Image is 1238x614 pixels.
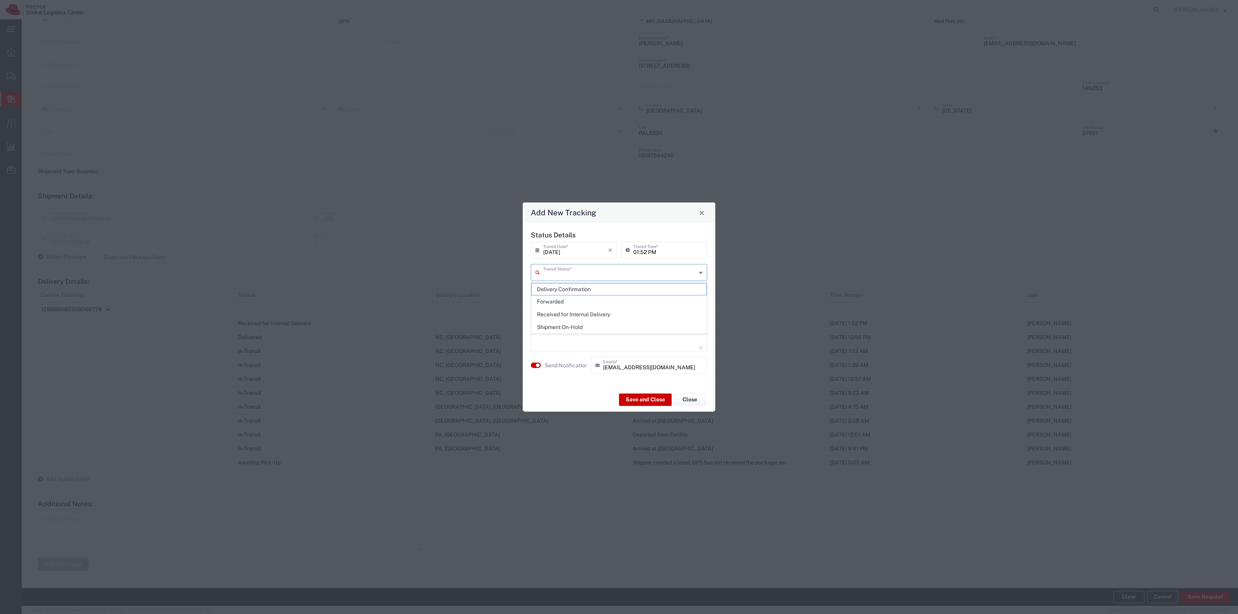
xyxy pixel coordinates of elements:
h4: Add New Tracking [531,207,596,218]
i: × [608,244,612,256]
button: Close [674,393,705,406]
span: Delivery Confirmation [532,283,706,295]
agx-label: Send Notification [545,361,587,369]
span: Forwarded [532,296,706,308]
h5: Status Details [531,231,707,239]
label: Send Notification [545,361,588,369]
button: Close [696,207,707,218]
button: Save and Close [619,393,672,406]
span: Shipment On-Hold [532,321,706,333]
span: Received for Internal Delivery [532,309,706,321]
